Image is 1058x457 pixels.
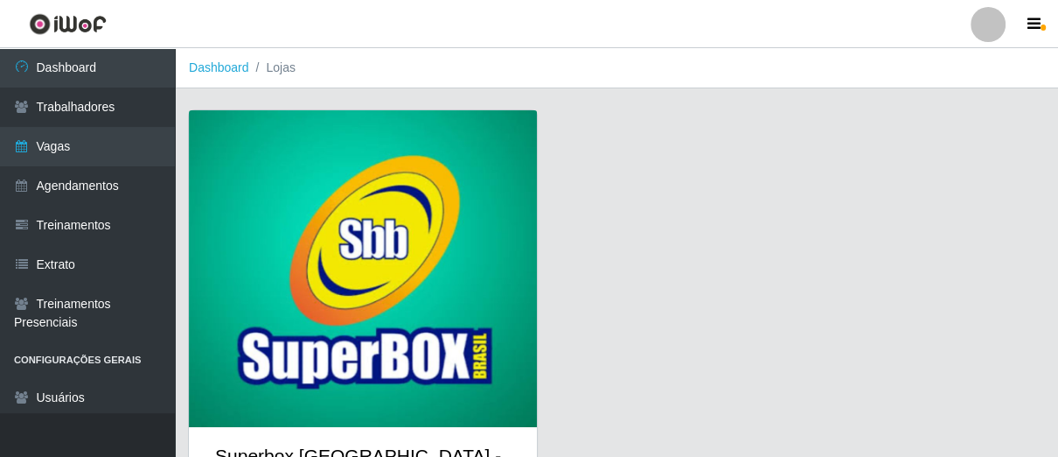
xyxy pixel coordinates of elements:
a: Dashboard [189,60,249,74]
nav: breadcrumb [175,48,1058,88]
img: CoreUI Logo [29,13,107,35]
img: cardImg [189,110,537,427]
li: Lojas [249,59,296,77]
